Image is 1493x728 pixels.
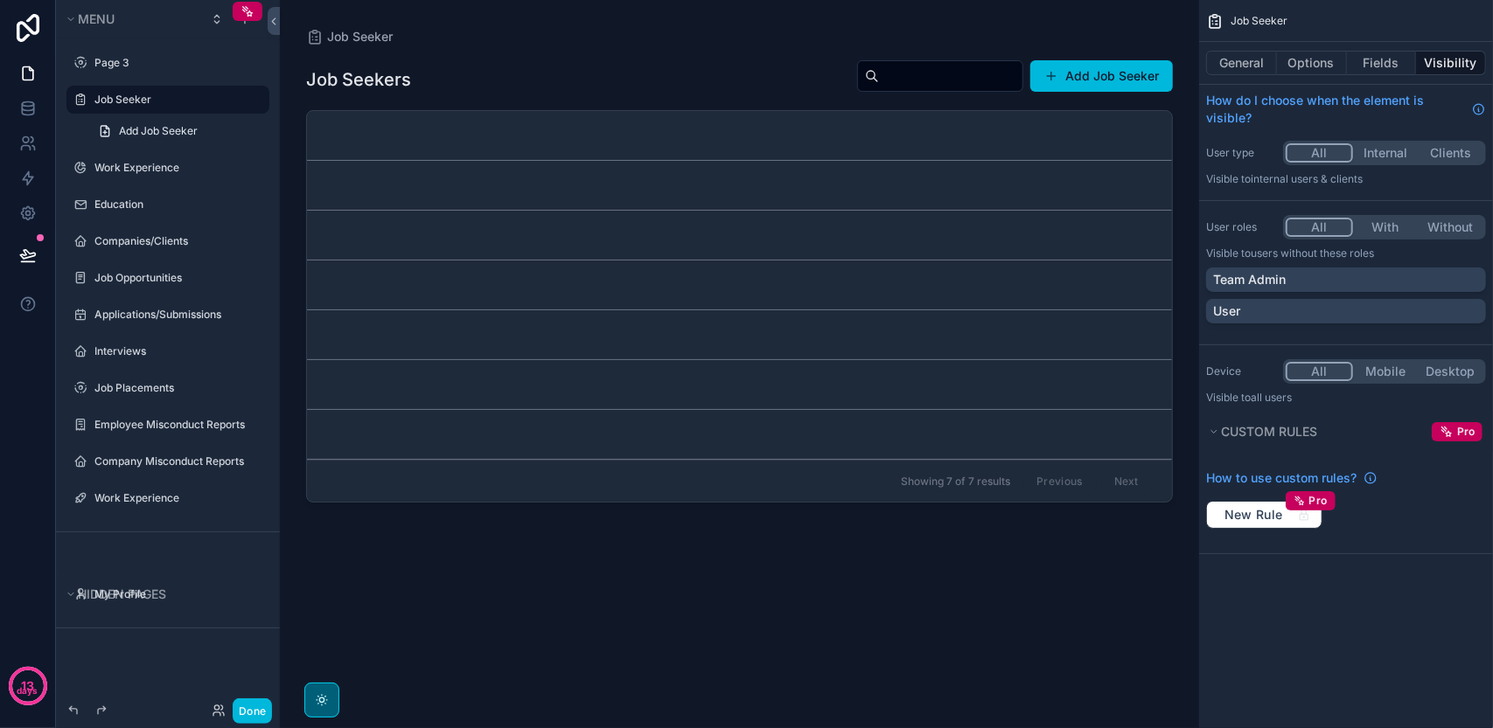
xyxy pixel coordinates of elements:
span: Pro [1309,494,1328,508]
span: Job Seeker [1231,14,1287,28]
p: Visible to [1206,246,1486,260]
button: General [1206,51,1277,75]
span: Menu [78,11,115,26]
button: Custom rules [1206,419,1425,444]
span: How do I choose when the element is visible? [1206,92,1465,127]
button: New RulePro [1206,501,1322,529]
p: Team Admin [1213,271,1286,288]
button: All [1286,218,1353,237]
button: Desktop [1418,362,1483,381]
span: Custom rules [1221,424,1317,439]
label: Work Experience [94,161,259,175]
label: My Profile [94,587,259,601]
label: User type [1206,146,1276,160]
button: Clients [1418,143,1483,163]
span: Pro [1457,425,1475,439]
button: Internal [1353,143,1419,163]
p: User [1213,302,1240,320]
button: Hidden pages [63,582,262,607]
a: How do I choose when the element is visible? [1206,92,1486,127]
label: Interviews [94,344,259,358]
button: With [1353,218,1419,237]
span: New Rule [1217,507,1290,523]
label: Job Opportunities [94,271,259,285]
button: Done [233,698,272,724]
label: Work Experience [94,491,259,505]
span: Users without these roles [1251,246,1374,260]
label: Companies/Clients [94,234,259,248]
span: all users [1251,391,1292,404]
button: All [1286,362,1353,381]
span: Add Job Seeker [119,124,198,138]
span: Internal users & clients [1251,172,1363,185]
label: Page 3 [94,56,259,70]
button: Fields [1347,51,1417,75]
button: Without [1418,218,1483,237]
label: Applications/Submissions [94,308,259,322]
label: Employee Misconduct Reports [94,418,259,432]
label: Job Seeker [94,93,259,107]
p: days [17,684,38,698]
p: Visible to [1206,391,1486,405]
label: User roles [1206,220,1276,234]
button: Visibility [1416,51,1486,75]
p: 13 [21,677,34,695]
button: All [1286,143,1353,163]
button: Mobile [1353,362,1419,381]
label: Device [1206,364,1276,378]
label: Company Misconduct Reports [94,454,259,468]
label: Job Placements [94,381,259,395]
a: Add Job Seeker [87,117,269,145]
button: Options [1277,51,1347,75]
span: Showing 7 of 7 results [901,475,1010,489]
a: How to use custom rules? [1206,469,1378,487]
span: How to use custom rules? [1206,469,1357,487]
label: Education [94,198,259,211]
button: Menu [63,7,199,31]
p: Visible to [1206,172,1486,186]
